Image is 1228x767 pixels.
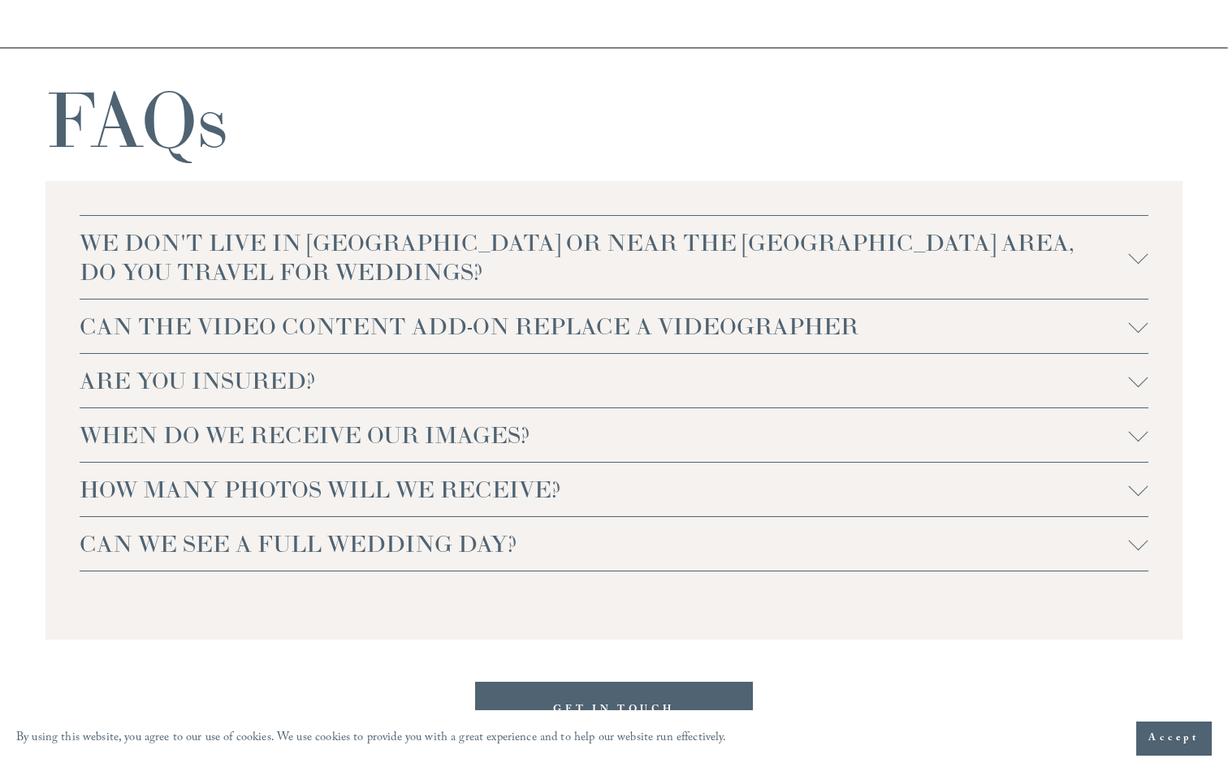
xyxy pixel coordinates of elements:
span: WE DON'T LIVE IN [GEOGRAPHIC_DATA] OR NEAR THE [GEOGRAPHIC_DATA] AREA, DO YOU TRAVEL FOR WEDDINGS? [80,228,1129,287]
button: ARE YOU INSURED? [80,354,1148,407]
a: GET IN TOUCH [475,682,753,739]
button: CAN WE SEE A FULL WEDDING DAY? [80,517,1148,571]
p: By using this website, you agree to our use of cookies. We use cookies to provide you with a grea... [16,727,727,751]
span: CAN WE SEE A FULL WEDDING DAY? [80,529,1129,558]
h1: FAQs [45,81,227,159]
span: HOW MANY PHOTOS WILL WE RECEIVE? [80,475,1129,504]
button: WE DON'T LIVE IN [GEOGRAPHIC_DATA] OR NEAR THE [GEOGRAPHIC_DATA] AREA, DO YOU TRAVEL FOR WEDDINGS? [80,216,1148,299]
button: CAN THE VIDEO CONTENT ADD-ON REPLACE A VIDEOGRAPHER [80,299,1148,353]
span: ARE YOU INSURED? [80,366,1129,395]
button: Accept [1136,722,1212,756]
span: Accept [1148,730,1200,747]
span: WHEN DO WE RECEIVE OUR IMAGES? [80,420,1129,450]
span: CAN THE VIDEO CONTENT ADD-ON REPLACE A VIDEOGRAPHER [80,312,1129,341]
button: WHEN DO WE RECEIVE OUR IMAGES? [80,408,1148,462]
button: HOW MANY PHOTOS WILL WE RECEIVE? [80,463,1148,516]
